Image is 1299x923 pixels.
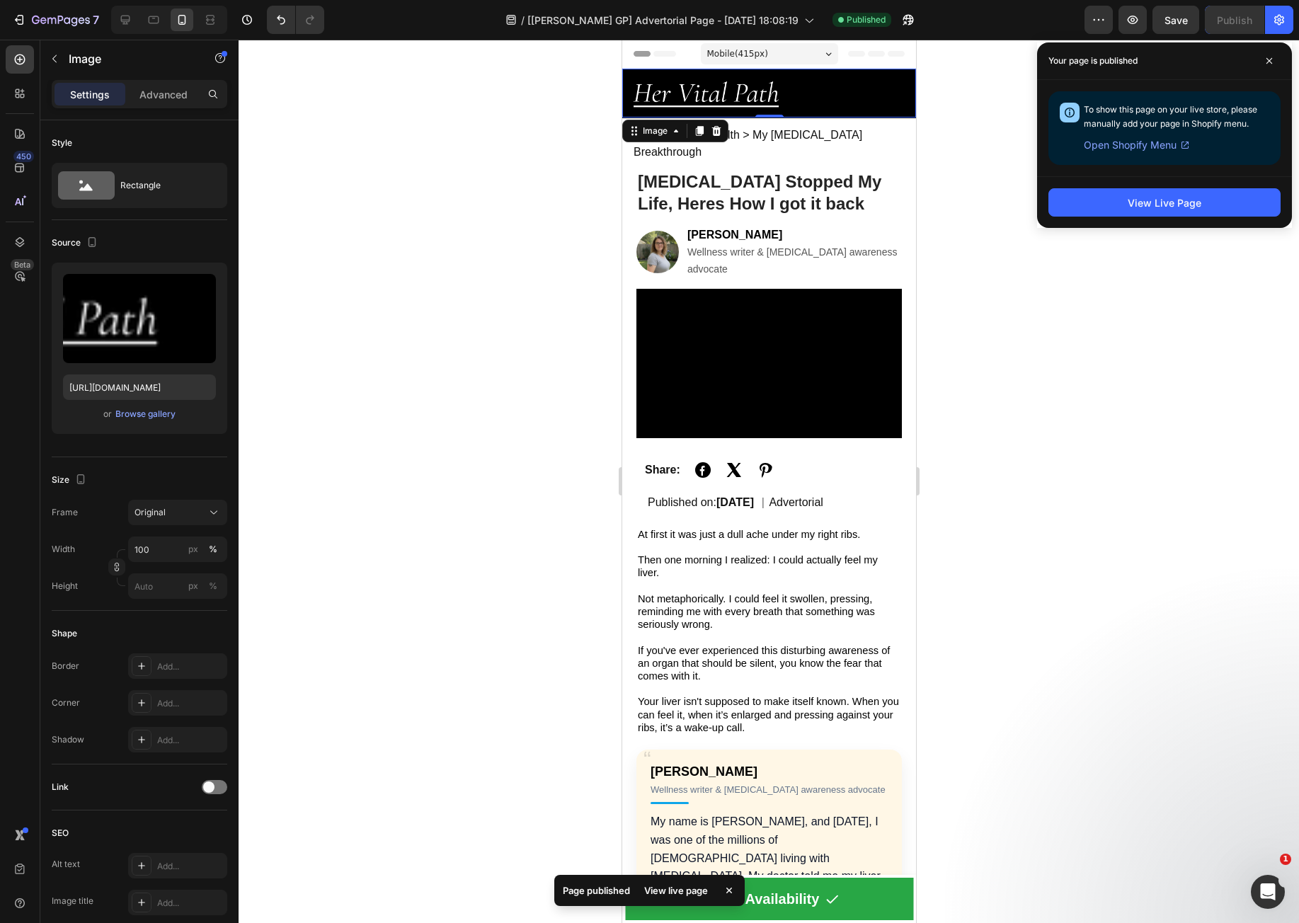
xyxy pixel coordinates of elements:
[135,506,166,519] span: Original
[52,580,78,592] label: Height
[1048,54,1138,68] p: Your page is published
[188,580,198,592] div: px
[128,500,227,525] button: Original
[128,573,227,599] input: px%
[636,881,716,900] div: View live page
[527,13,799,28] span: [[PERSON_NAME] GP] Advertorial Page - [DATE] 18:08:19
[1152,6,1199,34] button: Save
[6,6,105,34] button: 7
[1205,6,1264,34] button: Publish
[52,234,101,253] div: Source
[93,11,99,28] p: 7
[70,87,110,102] p: Settings
[52,827,69,839] div: SEO
[52,471,89,490] div: Size
[28,743,265,757] p: Wellness writer & [MEDICAL_DATA] awareness advocate
[847,13,886,26] span: Published
[103,406,112,423] span: or
[28,723,265,742] h4: [PERSON_NAME]
[521,13,525,28] span: /
[1084,104,1257,129] span: To show this page on your live store, please manually add your page in Shopify menu.
[115,407,176,421] button: Browse gallery
[52,137,72,149] div: Style
[120,169,207,202] div: Rectangle
[52,506,78,519] label: Frame
[1280,854,1291,865] span: 1
[1217,13,1252,28] div: Publish
[52,858,80,871] div: Alt text
[69,50,189,67] p: Image
[52,543,75,556] label: Width
[1048,188,1281,217] button: View Live Page
[1128,195,1201,210] div: View Live Page
[52,660,79,672] div: Border
[128,537,227,562] input: px%
[205,541,222,558] button: px
[11,259,34,270] div: Beta
[563,883,630,898] p: Page published
[1084,137,1177,154] span: Open Shopify Menu
[209,580,217,592] div: %
[185,541,202,558] button: %
[52,895,93,907] div: Image title
[188,543,198,556] div: px
[157,660,224,673] div: Add...
[63,274,216,363] img: preview-image
[157,860,224,873] div: Add...
[52,781,69,793] div: Link
[185,578,202,595] button: %
[157,697,224,710] div: Add...
[1251,875,1285,909] iframe: Intercom live chat
[13,151,34,162] div: 450
[622,40,916,923] iframe: Design area
[28,773,265,882] p: My name is [PERSON_NAME], and [DATE], I was one of the millions of [DEMOGRAPHIC_DATA] living with...
[139,87,188,102] p: Advanced
[157,897,224,910] div: Add...
[52,627,77,640] div: Shape
[267,6,324,34] div: Undo/Redo
[115,408,176,420] div: Browse gallery
[1164,14,1188,26] span: Save
[205,578,222,595] button: px
[157,734,224,747] div: Add...
[52,733,84,746] div: Shadow
[63,374,216,400] input: https://example.com/image.jpg
[52,696,80,709] div: Corner
[209,543,217,556] div: %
